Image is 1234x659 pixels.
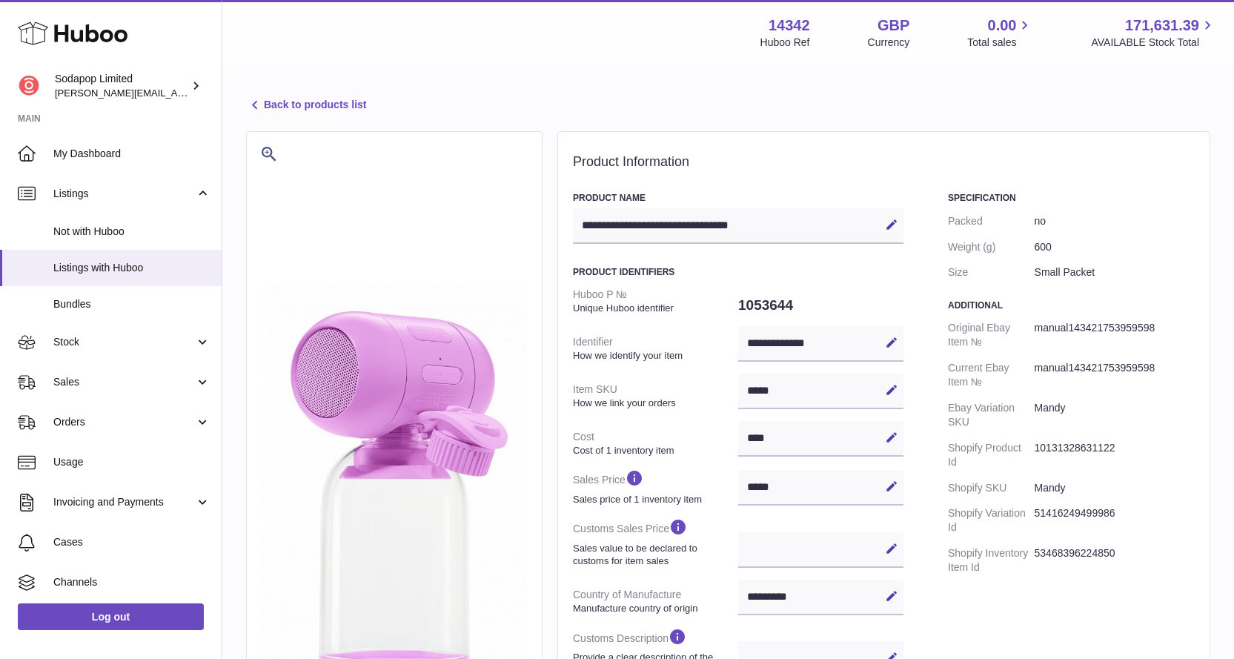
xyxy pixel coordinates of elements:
[948,234,1035,260] dt: Weight (g)
[18,75,40,97] img: david@sodapop-audio.co.uk
[948,299,1195,311] h3: Additional
[769,16,810,36] strong: 14342
[1035,435,1195,475] dd: 10131328631122
[1035,475,1195,501] dd: Mandy
[948,355,1035,395] dt: Current Ebay Item №
[53,335,195,349] span: Stock
[1091,16,1216,50] a: 171,631.39 AVAILABLE Stock Total
[878,16,909,36] strong: GBP
[573,377,738,415] dt: Item SKU
[573,542,734,568] strong: Sales value to be declared to customs for item sales
[948,192,1195,204] h3: Specification
[967,16,1033,50] a: 0.00 Total sales
[573,602,734,615] strong: Manufacture country of origin
[573,282,738,320] dt: Huboo P №
[948,435,1035,475] dt: Shopify Product Id
[573,511,738,573] dt: Customs Sales Price
[1035,540,1195,580] dd: 53468396224850
[1091,36,1216,50] span: AVAILABLE Stock Total
[967,36,1033,50] span: Total sales
[573,192,903,204] h3: Product Name
[53,187,195,201] span: Listings
[53,261,210,275] span: Listings with Huboo
[1035,355,1195,395] dd: manual143421753959598
[573,424,738,463] dt: Cost
[55,87,297,99] span: [PERSON_NAME][EMAIL_ADDRESS][DOMAIN_NAME]
[53,575,210,589] span: Channels
[573,444,734,457] strong: Cost of 1 inventory item
[55,72,188,100] div: Sodapop Limited
[738,290,903,321] dd: 1053644
[1035,395,1195,435] dd: Mandy
[948,475,1035,501] dt: Shopify SKU
[573,582,738,620] dt: Country of Manufacture
[53,495,195,509] span: Invoicing and Payments
[53,147,210,161] span: My Dashboard
[948,395,1035,435] dt: Ebay Variation SKU
[948,259,1035,285] dt: Size
[868,36,910,50] div: Currency
[18,603,204,630] a: Log out
[573,349,734,362] strong: How we identify your item
[573,154,1195,170] h2: Product Information
[948,500,1035,540] dt: Shopify Variation Id
[948,315,1035,355] dt: Original Ebay Item №
[53,455,210,469] span: Usage
[573,329,738,368] dt: Identifier
[246,96,366,114] a: Back to products list
[948,208,1035,234] dt: Packed
[53,225,210,239] span: Not with Huboo
[1035,500,1195,540] dd: 51416249499986
[1035,259,1195,285] dd: Small Packet
[988,16,1017,36] span: 0.00
[573,463,738,511] dt: Sales Price
[1125,16,1199,36] span: 171,631.39
[573,493,734,506] strong: Sales price of 1 inventory item
[1035,234,1195,260] dd: 600
[573,397,734,410] strong: How we link your orders
[53,297,210,311] span: Bundles
[1035,208,1195,234] dd: no
[573,302,734,315] strong: Unique Huboo identifier
[948,540,1035,580] dt: Shopify Inventory Item Id
[53,375,195,389] span: Sales
[573,266,903,278] h3: Product Identifiers
[760,36,810,50] div: Huboo Ref
[1035,315,1195,355] dd: manual143421753959598
[53,535,210,549] span: Cases
[53,415,195,429] span: Orders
